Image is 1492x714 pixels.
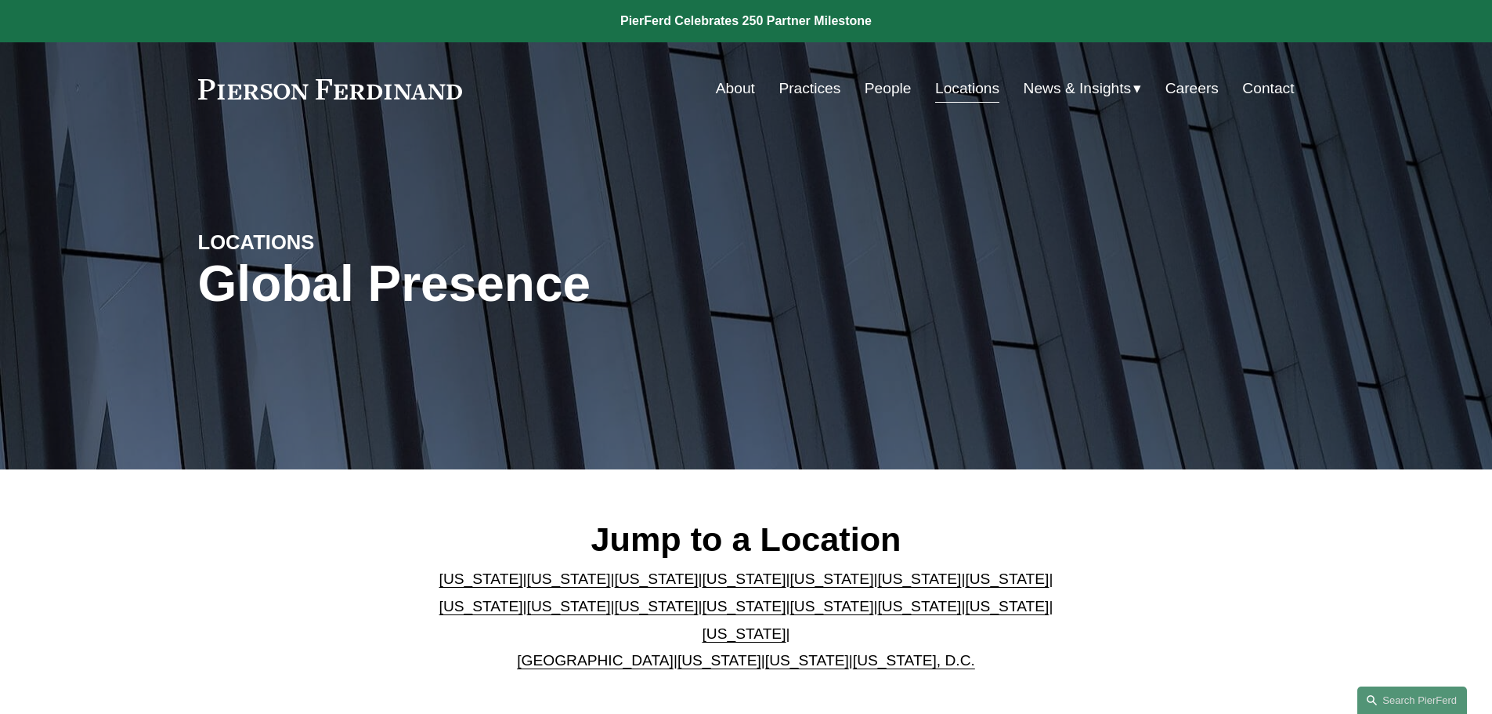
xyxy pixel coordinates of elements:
a: People [865,74,912,103]
a: folder dropdown [1024,74,1142,103]
h1: Global Presence [198,256,929,313]
a: [US_STATE] [789,598,873,614]
h4: LOCATIONS [198,230,472,255]
a: [US_STATE] [703,598,786,614]
a: [US_STATE] [703,625,786,642]
a: [US_STATE] [677,652,761,669]
a: Locations [935,74,999,103]
a: [US_STATE] [965,571,1049,587]
h2: Jump to a Location [426,519,1066,560]
a: [US_STATE] [877,571,961,587]
span: News & Insights [1024,75,1132,103]
a: Contact [1242,74,1294,103]
a: About [716,74,755,103]
a: Careers [1165,74,1219,103]
a: [US_STATE] [615,571,699,587]
a: [US_STATE] [789,571,873,587]
a: [US_STATE] [765,652,849,669]
a: [US_STATE] [965,598,1049,614]
a: [US_STATE] [439,571,523,587]
a: [US_STATE] [439,598,523,614]
a: [US_STATE] [703,571,786,587]
a: Practices [779,74,840,103]
a: [US_STATE] [615,598,699,614]
a: [US_STATE] [527,598,611,614]
a: [US_STATE], D.C. [853,652,975,669]
a: [US_STATE] [527,571,611,587]
p: | | | | | | | | | | | | | | | | | | [426,566,1066,674]
a: [GEOGRAPHIC_DATA] [517,652,674,669]
a: Search this site [1357,687,1467,714]
a: [US_STATE] [877,598,961,614]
